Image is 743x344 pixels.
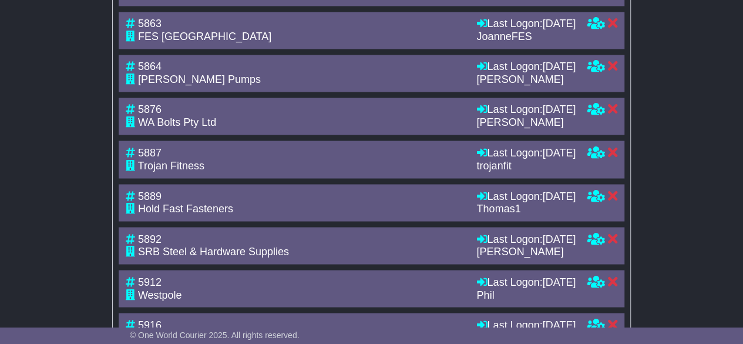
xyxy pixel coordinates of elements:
[542,319,576,330] span: [DATE]
[476,159,576,172] div: trojanfit
[138,74,261,85] span: [PERSON_NAME] Pumps
[138,289,182,300] span: Westpole
[130,330,300,340] span: © One World Courier 2025. All rights reserved.
[138,61,162,72] span: 5864
[476,61,576,74] div: Last Logon:
[542,18,576,29] span: [DATE]
[138,276,162,288] span: 5912
[476,74,576,86] div: [PERSON_NAME]
[138,116,216,128] span: WA Bolts Pty Ltd
[138,319,162,330] span: 5916
[138,190,162,202] span: 5889
[476,146,576,159] div: Last Logon:
[476,289,576,302] div: Phil
[476,233,576,246] div: Last Logon:
[542,146,576,158] span: [DATE]
[476,245,576,258] div: [PERSON_NAME]
[542,276,576,288] span: [DATE]
[476,116,576,129] div: [PERSON_NAME]
[476,319,576,332] div: Last Logon:
[476,276,576,289] div: Last Logon:
[542,233,576,245] span: [DATE]
[542,61,576,72] span: [DATE]
[476,31,576,44] div: JoanneFES
[138,159,204,171] span: Trojan Fitness
[138,146,162,158] span: 5887
[138,245,289,257] span: SRB Steel & Hardware Supplies
[476,103,576,116] div: Last Logon:
[138,233,162,245] span: 5892
[542,103,576,115] span: [DATE]
[138,31,271,42] span: FES [GEOGRAPHIC_DATA]
[476,202,576,215] div: Thomas1
[476,18,576,31] div: Last Logon:
[138,202,233,214] span: Hold Fast Fasteners
[138,103,162,115] span: 5876
[476,190,576,203] div: Last Logon:
[138,18,162,29] span: 5863
[542,190,576,202] span: [DATE]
